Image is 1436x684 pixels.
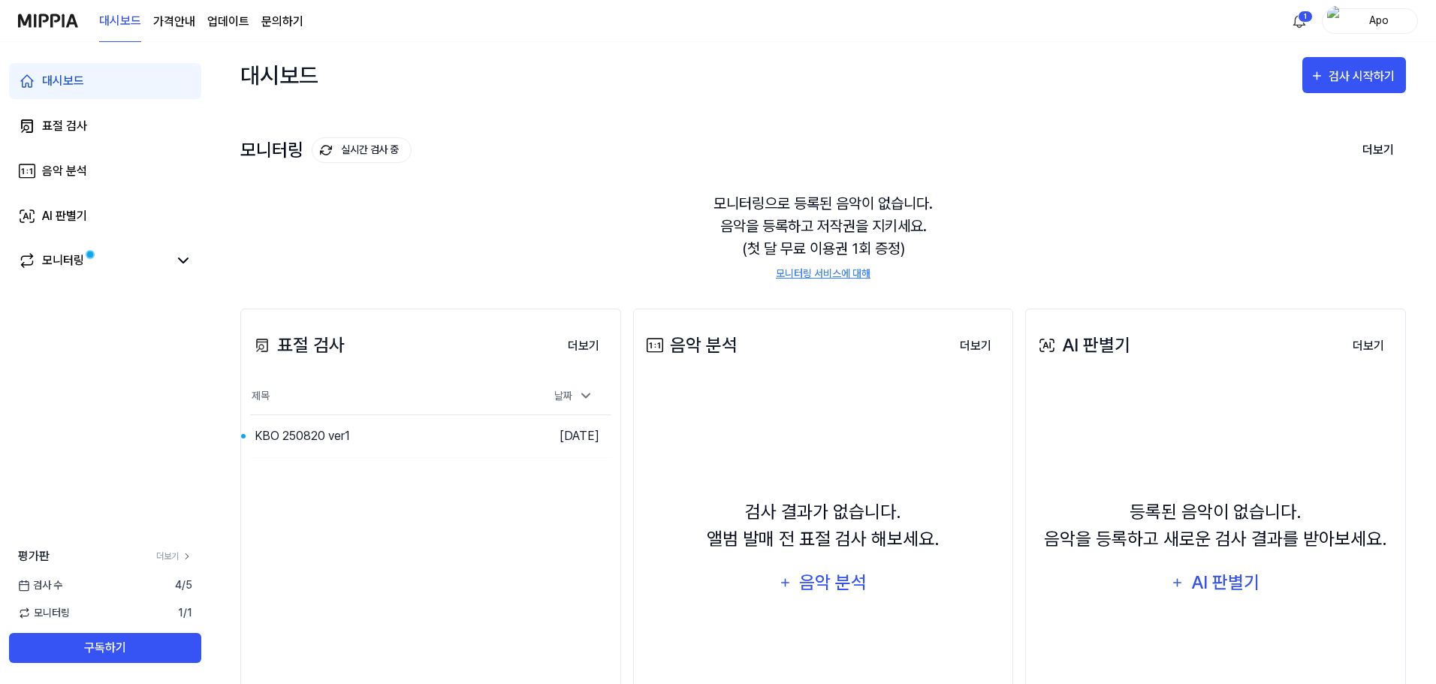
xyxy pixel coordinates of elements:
img: profile [1327,6,1345,36]
div: 대시보드 [42,72,84,90]
button: 더보기 [556,331,611,361]
button: 검사 시작하기 [1302,57,1406,93]
a: 모니터링 서비스에 대해 [776,266,870,282]
div: AI 판별기 [1189,568,1261,597]
div: 표절 검사 [42,117,87,135]
button: AI 판별기 [1161,565,1270,601]
a: 가격안내 [153,13,195,31]
button: 구독하기 [9,633,201,663]
div: 음악 분석 [643,332,738,359]
div: 검사 결과가 없습니다. 앨범 발매 전 표절 검사 해보세요. [707,499,940,553]
div: 음악 분석 [797,568,868,597]
img: 알림 [1290,12,1308,30]
a: 대시보드 [99,1,141,42]
div: Apo [1350,12,1408,29]
span: 검사 수 [18,577,62,593]
div: KBO 250820 ver1 [255,427,350,445]
button: 더보기 [948,331,1003,361]
div: AI 판별기 [42,207,87,225]
a: AI 판별기 [9,198,201,234]
button: profileApo [1322,8,1418,34]
button: 더보기 [1350,134,1406,166]
div: 대시보드 [240,57,318,93]
a: 모니터링 [18,252,168,270]
button: 더보기 [1341,331,1396,361]
span: 모니터링 [18,605,70,621]
span: 1 / 1 [178,605,192,621]
a: 표절 검사 [9,108,201,144]
div: 1 [1298,11,1313,23]
span: 평가판 [18,547,50,565]
span: 4 / 5 [175,577,192,593]
div: 음악 분석 [42,162,87,180]
div: 모니터링 [42,252,84,270]
div: 표절 검사 [250,332,345,359]
div: 모니터링 [240,137,412,163]
a: 대시보드 [9,63,201,99]
a: 업데이트 [207,13,249,31]
a: 문의하기 [261,13,303,31]
div: 등록된 음악이 없습니다. 음악을 등록하고 새로운 검사 결과를 받아보세요. [1044,499,1387,553]
a: 음악 분석 [9,153,201,189]
div: 날짜 [548,384,599,408]
button: 알림1 [1287,9,1311,33]
button: 실시간 검사 중 [312,137,412,163]
div: 검사 시작하기 [1329,67,1398,86]
a: 더보기 [156,550,192,563]
button: 음악 분석 [769,565,877,601]
div: 모니터링으로 등록된 음악이 없습니다. 음악을 등록하고 저작권을 지키세요. (첫 달 무료 이용권 1회 증정) [240,174,1406,300]
td: [DATE] [521,414,611,457]
div: AI 판별기 [1035,332,1130,359]
img: monitoring Icon [320,144,332,156]
th: 제목 [250,378,521,414]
